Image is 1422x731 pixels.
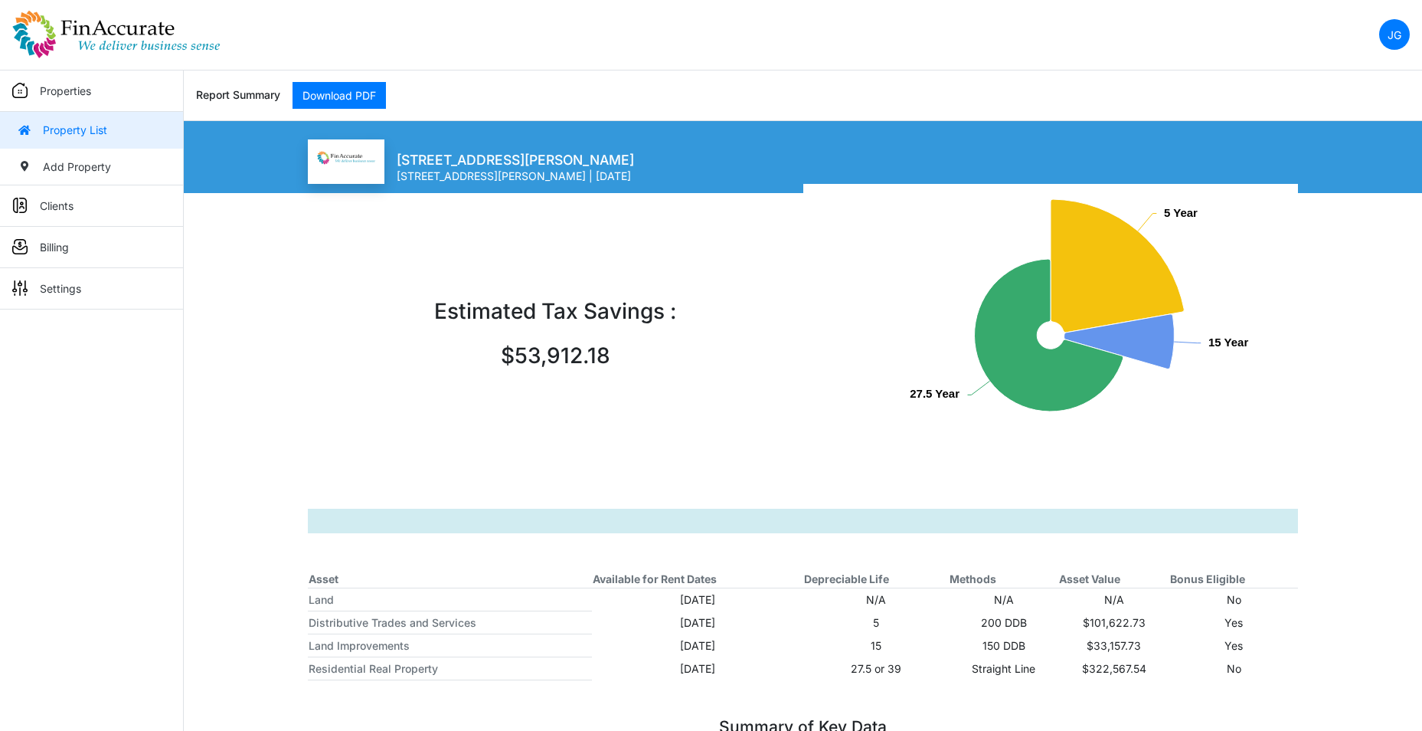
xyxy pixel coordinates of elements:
td: [DATE] [592,611,803,634]
td: 15 [803,634,949,657]
td: No [1169,588,1298,611]
td: $322,567.54 [1058,657,1169,680]
h5: [STREET_ADDRESS][PERSON_NAME] [397,152,634,168]
td: 150 DDB [949,634,1058,657]
b: Methods [950,572,996,585]
td: No [1169,657,1298,680]
b: Asset [309,572,338,585]
p: Settings [40,280,81,297]
p: Billing [40,239,69,255]
h6: Report Summary [196,89,280,102]
td: $33,157.73 [1058,634,1169,657]
img: sidemenu_billing.png [12,239,28,254]
th: Residential Real Property [308,657,593,680]
img: sidemenu_properties.png [12,83,28,98]
img: sidemenu_settings.png [12,280,28,296]
b: Bonus Eligible [1170,572,1245,585]
svg: Interactive chart [803,184,1298,490]
th: Land [308,588,593,611]
td: Yes [1169,634,1298,657]
img: sidemenu_client.png [12,198,28,213]
path: 5 Year, y: 22.22, z: 790. Depreciation. [1050,199,1183,333]
text: 5 Year [1164,206,1198,219]
td: N/A [949,588,1058,611]
p: [STREET_ADDRESS][PERSON_NAME] | [DATE] [397,168,634,184]
path: 15 Year, y: 7.25, z: 630. Depreciation. [1064,314,1174,369]
td: 5 [803,611,949,634]
h3: $53,912.18 [308,343,803,369]
td: $101,622.73 [1058,611,1169,634]
td: Yes [1169,611,1298,634]
p: Clients [40,198,74,214]
img: FinAccurate_logo.png [317,151,375,165]
a: Download PDF [293,82,386,109]
path: 27.5 Year, y: 70.53, z: 180. Depreciation. [974,259,1123,411]
td: 27.5 or 39 [803,657,949,680]
b: Asset Value [1059,572,1120,585]
th: Land Improvements [308,634,593,657]
text: 15 Year [1208,336,1248,349]
a: JG [1379,19,1410,50]
div: Chart. Highcharts interactive chart. [803,184,1299,490]
img: spp logo [12,10,221,59]
td: [DATE] [592,657,803,680]
td: N/A [1058,588,1169,611]
td: 200 DDB [949,611,1058,634]
p: JG [1388,27,1401,43]
text: 27.5 Year [910,387,959,400]
td: [DATE] [592,634,803,657]
b: Available for Rent Dates [593,572,717,585]
p: Properties [40,83,91,99]
td: Straight Line [949,657,1058,680]
td: [DATE] [592,588,803,611]
b: Depreciable Life [804,572,889,585]
td: N/A [803,588,949,611]
h4: Estimated Tax Savings : [308,299,803,325]
th: Distributive Trades and Services [308,611,593,634]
